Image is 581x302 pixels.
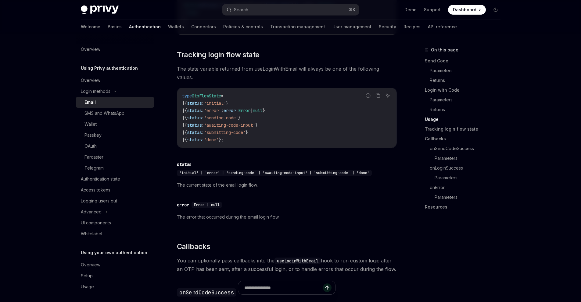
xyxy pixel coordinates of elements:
[185,108,187,113] span: {
[204,130,246,135] span: 'submitting-code'
[76,259,154,270] a: Overview
[202,108,204,113] span: :
[384,92,392,100] button: Ask AI
[182,122,185,128] span: |
[81,88,110,95] div: Login methods
[76,97,154,108] a: Email
[349,7,355,12] span: ⌘ K
[84,153,103,161] div: Farcaster
[129,19,161,34] a: Authentication
[430,66,505,75] a: Parameters
[222,4,359,15] button: Search...⌘K
[435,153,505,163] a: Parameters
[202,100,204,106] span: :
[425,134,505,144] a: Callbacks
[430,105,505,114] a: Returns
[435,173,505,183] a: Parameters
[182,130,185,135] span: |
[221,108,224,113] span: ;
[430,144,505,153] a: onSendCodeSuccess
[76,141,154,152] a: OAuth
[76,119,154,130] a: Wallet
[76,228,154,239] a: Whitelabel
[364,92,372,100] button: Report incorrect code
[263,108,265,113] span: }
[238,108,250,113] span: Error
[81,65,138,72] h5: Using Privy authentication
[177,65,397,82] span: The state variable returned from useLoginWithEmail will always be one of the following values.
[81,230,102,237] div: Whitelabel
[226,100,228,106] span: }
[84,164,104,172] div: Telegram
[430,95,505,105] a: Parameters
[274,258,321,264] code: useLoginWithEmail
[191,19,216,34] a: Connectors
[81,46,100,53] div: Overview
[76,130,154,141] a: Passkey
[81,272,93,279] div: Setup
[202,137,204,142] span: :
[81,219,111,226] div: UI components
[177,50,260,60] span: Tracking login flow state
[453,7,476,13] span: Dashboard
[182,108,185,113] span: |
[204,115,238,121] span: 'sending-code'
[185,137,187,142] span: {
[448,5,486,15] a: Dashboard
[76,270,154,281] a: Setup
[81,283,94,290] div: Usage
[204,137,219,142] span: 'done'
[76,195,154,206] a: Logging users out
[76,163,154,174] a: Telegram
[379,19,396,34] a: Security
[182,93,192,99] span: type
[223,19,263,34] a: Policies & controls
[81,186,110,194] div: Access tokens
[168,19,184,34] a: Wallets
[250,108,253,113] span: |
[236,108,238,113] span: :
[424,7,441,13] a: Support
[76,75,154,86] a: Overview
[430,75,505,85] a: Returns
[255,122,258,128] span: }
[182,137,185,142] span: |
[204,108,221,113] span: 'error'
[76,174,154,184] a: Authentication state
[187,115,202,121] span: status
[81,77,100,84] div: Overview
[234,6,251,13] div: Search...
[81,175,120,183] div: Authentication state
[202,115,204,121] span: :
[219,137,224,142] span: };
[81,208,102,216] div: Advanced
[270,19,325,34] a: Transaction management
[177,161,192,167] div: status
[431,46,458,54] span: On this page
[76,44,154,55] a: Overview
[84,132,102,139] div: Passkey
[430,183,505,192] a: onError
[221,93,224,99] span: =
[194,202,220,207] span: Error | null
[246,130,248,135] span: }
[187,122,202,128] span: status
[81,5,119,14] img: dark logo
[81,197,117,205] div: Logging users out
[204,122,255,128] span: 'awaiting-code-input'
[185,115,187,121] span: {
[187,108,202,113] span: status
[187,100,202,106] span: status
[179,170,369,175] span: 'initial' | 'error' | 'sending-code' | 'awaiting-code-input' | 'submitting-code' | 'done'
[81,19,100,34] a: Welcome
[204,100,226,106] span: 'initial'
[323,283,332,292] button: Send message
[185,100,187,106] span: {
[182,100,185,106] span: |
[428,19,457,34] a: API reference
[177,181,397,189] span: The current state of the email login flow.
[425,114,505,124] a: Usage
[84,121,97,128] div: Wallet
[435,192,505,202] a: Parameters
[108,19,122,34] a: Basics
